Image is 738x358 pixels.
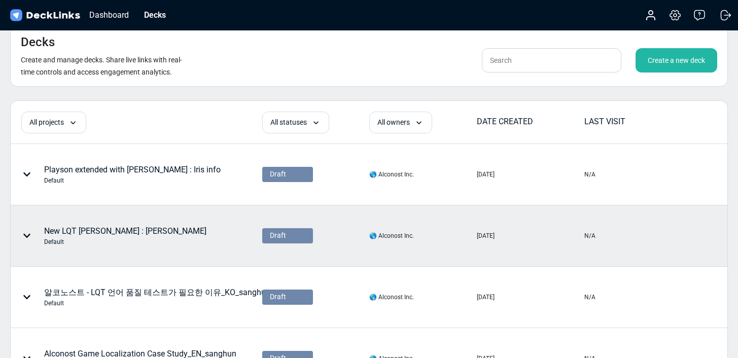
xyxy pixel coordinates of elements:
[369,170,414,179] div: 🌎 Alconost Inc.
[584,116,691,128] div: LAST VISIT
[44,287,270,308] div: 알코노스트 - LQT 언어 품질 테스트가 필요한 이유_KO_sanghun
[636,48,717,73] div: Create a new deck
[584,170,595,179] div: N/A
[477,231,495,240] div: [DATE]
[270,230,286,241] span: Draft
[8,8,82,23] img: DeckLinks
[44,176,221,185] div: Default
[139,9,171,21] div: Decks
[44,225,206,246] div: New LQT [PERSON_NAME] : [PERSON_NAME]
[369,112,432,133] div: All owners
[477,116,583,128] div: DATE CREATED
[369,231,414,240] div: 🌎 Alconost Inc.
[477,170,495,179] div: [DATE]
[477,293,495,302] div: [DATE]
[44,299,270,308] div: Default
[21,112,86,133] div: All projects
[584,231,595,240] div: N/A
[262,112,329,133] div: All statuses
[482,48,621,73] input: Search
[270,169,286,180] span: Draft
[21,56,182,76] small: Create and manage decks. Share live links with real-time controls and access engagement analytics.
[84,9,134,21] div: Dashboard
[369,293,414,302] div: 🌎 Alconost Inc.
[44,164,221,185] div: Playson extended with [PERSON_NAME] : Iris info
[270,292,286,302] span: Draft
[44,237,206,246] div: Default
[584,293,595,302] div: N/A
[21,35,55,50] h4: Decks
